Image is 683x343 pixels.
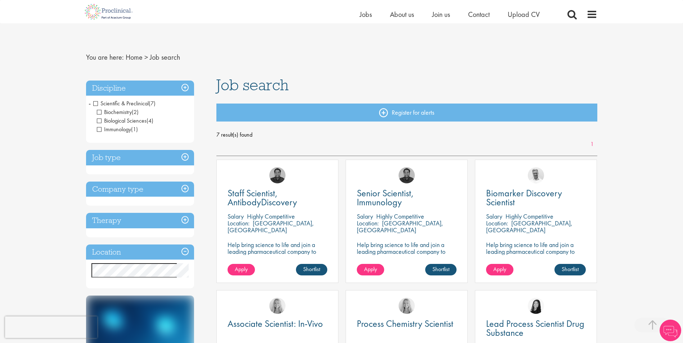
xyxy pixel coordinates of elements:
[296,264,327,275] a: Shortlist
[86,213,194,228] h3: Therapy
[5,316,97,338] iframe: reCAPTCHA
[235,265,248,273] span: Apply
[97,117,147,124] span: Biological Sciences
[486,319,586,337] a: Lead Process Scientist Drug Substance
[493,265,506,273] span: Apply
[216,104,597,122] a: Register for alerts
[86,52,124,62] span: You are here:
[89,98,91,109] span: -
[144,52,148,62] span: >
[486,264,513,275] a: Apply
[126,52,143,62] a: breadcrumb link
[132,108,139,116] span: (2)
[97,117,153,124] span: Biological Sciences
[357,189,457,207] a: Senior Scientist, Immunology
[228,187,297,208] span: Staff Scientist, AntibodyDiscovery
[97,108,139,116] span: Biochemistry
[228,317,323,330] span: Associate Scientist: In-Vivo
[147,117,153,124] span: (4)
[364,265,377,273] span: Apply
[660,320,681,341] img: Chatbot
[228,219,250,227] span: Location:
[357,219,443,234] p: [GEOGRAPHIC_DATA], [GEOGRAPHIC_DATA]
[93,100,149,107] span: Scientific & Preclinical
[486,212,502,220] span: Salary
[269,167,286,183] img: Mike Raletz
[228,319,327,328] a: Associate Scientist: In-Vivo
[505,212,553,220] p: Highly Competitive
[97,125,131,133] span: Immunology
[228,189,327,207] a: Staff Scientist, AntibodyDiscovery
[486,219,508,227] span: Location:
[216,129,597,140] span: 7 result(s) found
[131,125,138,133] span: (1)
[376,212,424,220] p: Highly Competitive
[486,317,584,339] span: Lead Process Scientist Drug Substance
[357,219,379,227] span: Location:
[508,10,540,19] a: Upload CV
[486,219,572,234] p: [GEOGRAPHIC_DATA], [GEOGRAPHIC_DATA]
[93,100,156,107] span: Scientific & Preclinical
[150,52,180,62] span: Job search
[357,212,373,220] span: Salary
[528,298,544,314] img: Numhom Sudsok
[269,298,286,314] img: Shannon Briggs
[357,319,457,328] a: Process Chemistry Scientist
[86,150,194,165] h3: Job type
[528,167,544,183] img: Joshua Bye
[216,75,289,95] span: Job search
[97,108,132,116] span: Biochemistry
[432,10,450,19] a: Join us
[247,212,295,220] p: Highly Competitive
[399,298,415,314] img: Shannon Briggs
[228,264,255,275] a: Apply
[86,244,194,260] h3: Location
[486,241,586,275] p: Help bring science to life and join a leading pharmaceutical company to play a key role in delive...
[86,182,194,197] h3: Company type
[357,187,414,208] span: Senior Scientist, Immunology
[554,264,586,275] a: Shortlist
[228,212,244,220] span: Salary
[360,10,372,19] a: Jobs
[357,264,384,275] a: Apply
[357,317,453,330] span: Process Chemistry Scientist
[228,241,327,275] p: Help bring science to life and join a leading pharmaceutical company to play a key role in delive...
[399,167,415,183] img: Mike Raletz
[357,241,457,275] p: Help bring science to life and join a leading pharmaceutical company to play a key role in delive...
[486,189,586,207] a: Biomarker Discovery Scientist
[486,187,562,208] span: Biomarker Discovery Scientist
[587,140,597,148] a: 1
[228,219,314,234] p: [GEOGRAPHIC_DATA], [GEOGRAPHIC_DATA]
[390,10,414,19] a: About us
[425,264,457,275] a: Shortlist
[86,81,194,96] h3: Discipline
[149,100,156,107] span: (7)
[468,10,490,19] a: Contact
[97,125,138,133] span: Immunology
